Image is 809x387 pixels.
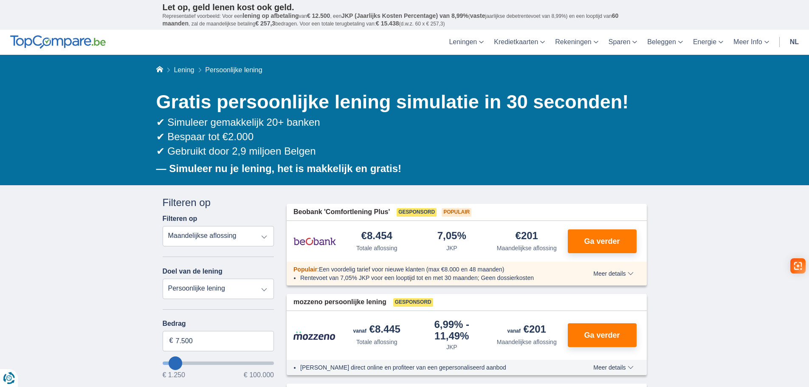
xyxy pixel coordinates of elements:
div: Filteren op [163,195,274,210]
label: Bedrag [163,320,274,328]
img: TopCompare [10,35,106,49]
a: Home [156,66,163,73]
span: Een voordelig tarief voor nieuwe klanten (max €8.000 en 48 maanden) [319,266,505,273]
div: ✔ Simuleer gemakkelijk 20+ banken ✔ Bespaar tot €2.000 ✔ Gebruikt door 2,9 miljoen Belgen [156,115,647,159]
div: 7,05% [437,231,466,242]
span: Persoonlijke lening [205,66,262,73]
span: mozzeno persoonlijke lening [293,297,386,307]
a: Meer Info [728,30,774,55]
span: € 15.438 [376,20,399,27]
div: 6,99% [418,319,486,341]
div: €201 [507,324,546,336]
span: Gesponsord [393,298,433,307]
span: € 257,3 [255,20,275,27]
a: Energie [688,30,728,55]
div: Totale aflossing [356,244,397,252]
span: € [169,336,173,346]
a: Lening [174,66,194,73]
h1: Gratis persoonlijke lening simulatie in 30 seconden! [156,89,647,115]
button: Ga verder [568,323,637,347]
span: € 1.250 [163,372,185,379]
div: : [287,265,569,274]
div: Totale aflossing [356,338,397,346]
span: Ga verder [584,237,620,245]
label: Filteren op [163,215,197,223]
div: €8.445 [353,324,400,336]
div: €201 [516,231,538,242]
button: Ga verder [568,229,637,253]
span: Ga verder [584,331,620,339]
span: Beobank 'Comfortlening Plus' [293,207,390,217]
img: product.pl.alt Beobank [293,231,336,252]
span: Meer details [593,271,633,277]
span: 60 maanden [163,12,619,27]
input: wantToBorrow [163,362,274,365]
span: Gesponsord [397,208,437,217]
li: [PERSON_NAME] direct online en profiteer van een gepersonaliseerd aanbod [300,363,562,372]
span: JKP (Jaarlijks Kosten Percentage) van 8,99% [341,12,468,19]
b: — Simuleer nu je lening, het is makkelijk en gratis! [156,163,402,174]
div: €8.454 [361,231,392,242]
p: Let op, geld lenen kost ook geld. [163,2,647,12]
span: lening op afbetaling [242,12,299,19]
a: nl [785,30,804,55]
div: JKP [446,343,457,351]
p: Representatief voorbeeld: Voor een van , een ( jaarlijkse debetrentevoet van 8,99%) en een loopti... [163,12,647,28]
a: Kredietkaarten [489,30,550,55]
div: Maandelijkse aflossing [497,338,557,346]
span: Populair [442,208,471,217]
a: Sparen [603,30,643,55]
span: Populair [293,266,317,273]
div: Maandelijkse aflossing [497,244,557,252]
a: Leningen [444,30,489,55]
span: € 100.000 [244,372,274,379]
div: JKP [446,244,457,252]
button: Meer details [587,364,640,371]
span: € 12.500 [307,12,330,19]
li: Rentevoet van 7,05% JKP voor een looptijd tot en met 30 maanden; Geen dossierkosten [300,274,562,282]
span: Meer details [593,364,633,370]
button: Meer details [587,270,640,277]
a: Rekeningen [550,30,603,55]
img: product.pl.alt Mozzeno [293,331,336,340]
label: Doel van de lening [163,268,223,275]
span: vaste [470,12,485,19]
a: Beleggen [642,30,688,55]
